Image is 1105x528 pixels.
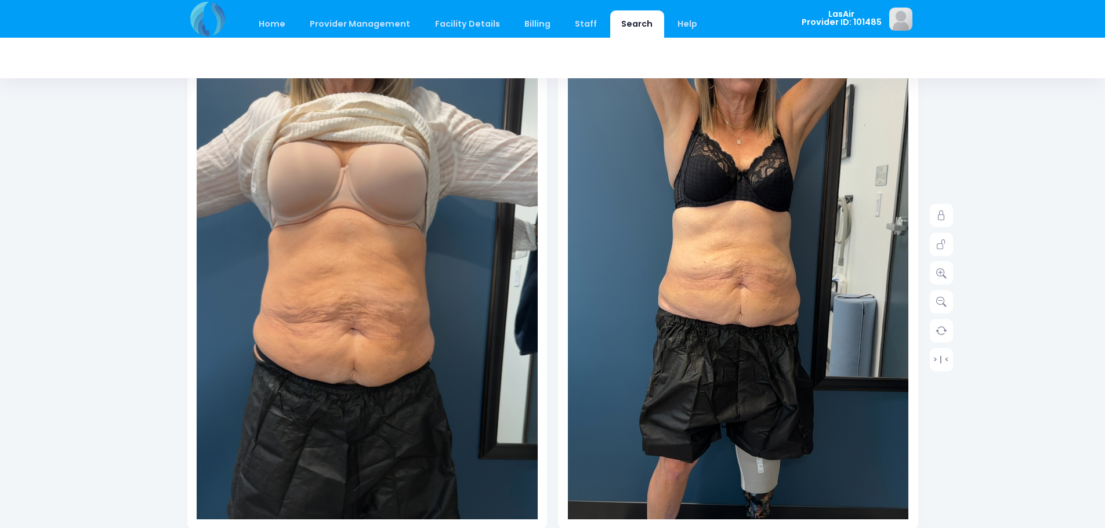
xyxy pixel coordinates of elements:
img: image [889,8,912,31]
a: Billing [513,10,561,38]
a: Home [248,10,297,38]
a: Search [610,10,664,38]
a: > | < [930,348,953,371]
span: LasAir Provider ID: 101485 [802,10,882,27]
a: Staff [564,10,608,38]
a: Provider Management [299,10,422,38]
a: Facility Details [423,10,511,38]
a: Help [666,10,708,38]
